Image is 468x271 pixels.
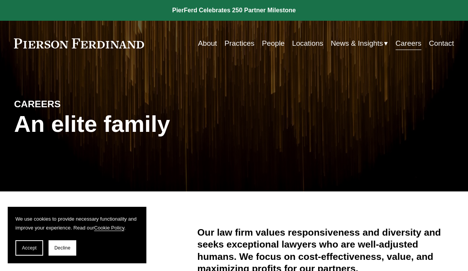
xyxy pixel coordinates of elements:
h4: CAREERS [14,98,124,110]
section: Cookie banner [8,207,146,263]
a: folder dropdown [331,36,388,51]
p: We use cookies to provide necessary functionality and improve your experience. Read our . [15,214,139,233]
a: Cookie Policy [94,225,124,231]
span: News & Insights [331,37,383,50]
a: About [198,36,217,51]
button: Accept [15,240,43,256]
h1: An elite family [14,111,234,137]
a: Careers [396,36,421,51]
span: Accept [22,245,37,251]
a: Practices [225,36,255,51]
button: Decline [49,240,76,256]
a: Contact [429,36,454,51]
span: Decline [54,245,70,251]
a: Locations [292,36,323,51]
a: People [262,36,285,51]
